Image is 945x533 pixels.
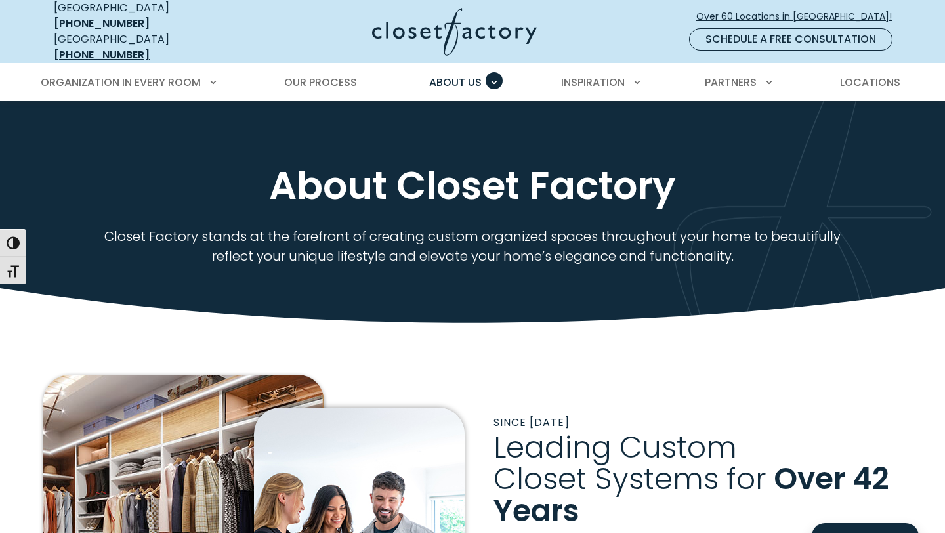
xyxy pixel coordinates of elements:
[493,426,737,468] span: Leading Custom
[561,75,625,90] span: Inspiration
[696,10,902,24] span: Over 60 Locations in [GEOGRAPHIC_DATA]!
[493,458,889,531] span: Over 42 Years
[41,75,201,90] span: Organization in Every Room
[54,32,244,63] div: [GEOGRAPHIC_DATA]
[54,16,150,31] a: [PHONE_NUMBER]
[284,75,357,90] span: Our Process
[31,64,913,101] nav: Primary Menu
[696,5,903,28] a: Over 60 Locations in [GEOGRAPHIC_DATA]!
[429,75,482,90] span: About Us
[705,75,757,90] span: Partners
[689,28,892,51] a: Schedule a Free Consultation
[372,8,537,56] img: Closet Factory Logo
[51,161,894,211] h1: About Closet Factory
[493,415,902,431] p: Since [DATE]
[840,75,900,90] span: Locations
[87,226,858,266] p: Closet Factory stands at the forefront of creating custom organized spaces throughout your home t...
[493,458,766,500] span: Closet Systems for
[54,47,150,62] a: [PHONE_NUMBER]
